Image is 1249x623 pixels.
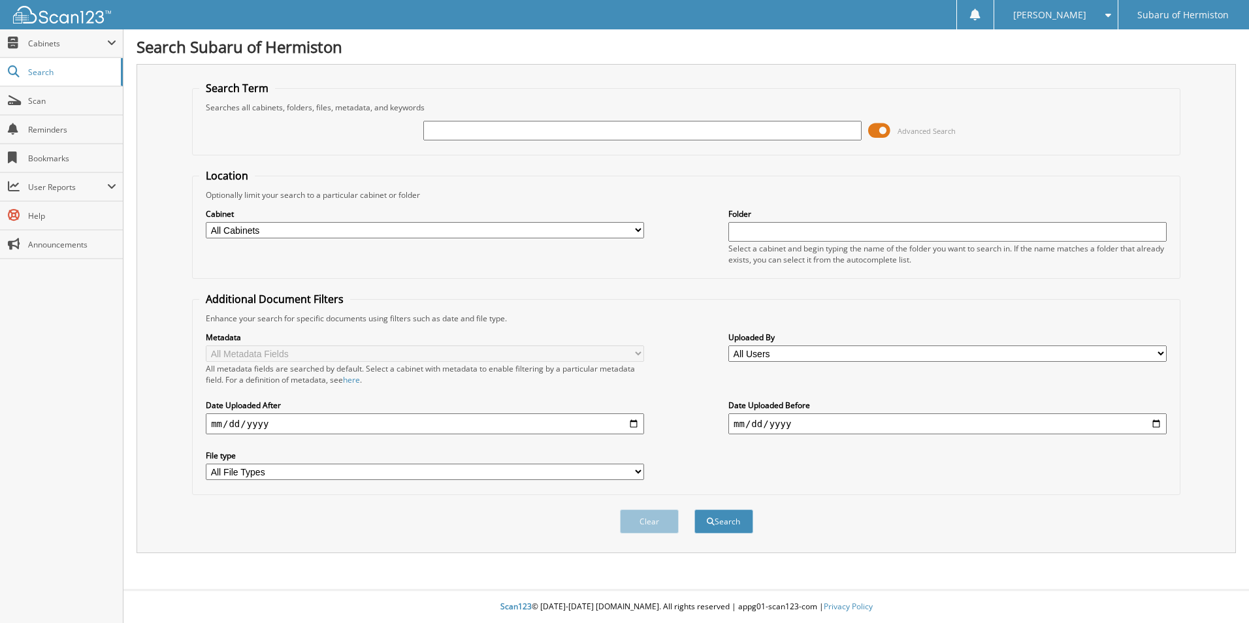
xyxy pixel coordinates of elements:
img: scan123-logo-white.svg [13,6,111,24]
span: Subaru of Hermiston [1137,11,1229,19]
label: Date Uploaded After [206,400,644,411]
div: All metadata fields are searched by default. Select a cabinet with metadata to enable filtering b... [206,363,644,385]
div: © [DATE]-[DATE] [DOMAIN_NAME]. All rights reserved | appg01-scan123-com | [123,591,1249,623]
label: Uploaded By [728,332,1167,343]
button: Clear [620,509,679,534]
span: Search [28,67,114,78]
span: Scan123 [500,601,532,612]
span: Scan [28,95,116,106]
label: Date Uploaded Before [728,400,1167,411]
span: Cabinets [28,38,107,49]
h1: Search Subaru of Hermiston [137,36,1236,57]
span: Announcements [28,239,116,250]
legend: Location [199,168,255,183]
legend: Additional Document Filters [199,292,350,306]
span: Bookmarks [28,153,116,164]
span: Advanced Search [898,126,956,136]
div: Searches all cabinets, folders, files, metadata, and keywords [199,102,1173,113]
input: start [206,413,644,434]
legend: Search Term [199,81,275,95]
label: Folder [728,208,1167,219]
label: Cabinet [206,208,644,219]
div: Enhance your search for specific documents using filters such as date and file type. [199,313,1173,324]
span: Reminders [28,124,116,135]
div: Select a cabinet and begin typing the name of the folder you want to search in. If the name match... [728,243,1167,265]
span: User Reports [28,182,107,193]
button: Search [694,509,753,534]
input: end [728,413,1167,434]
label: File type [206,450,644,461]
a: here [343,374,360,385]
span: [PERSON_NAME] [1013,11,1086,19]
span: Help [28,210,116,221]
a: Privacy Policy [824,601,873,612]
div: Optionally limit your search to a particular cabinet or folder [199,189,1173,200]
label: Metadata [206,332,644,343]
